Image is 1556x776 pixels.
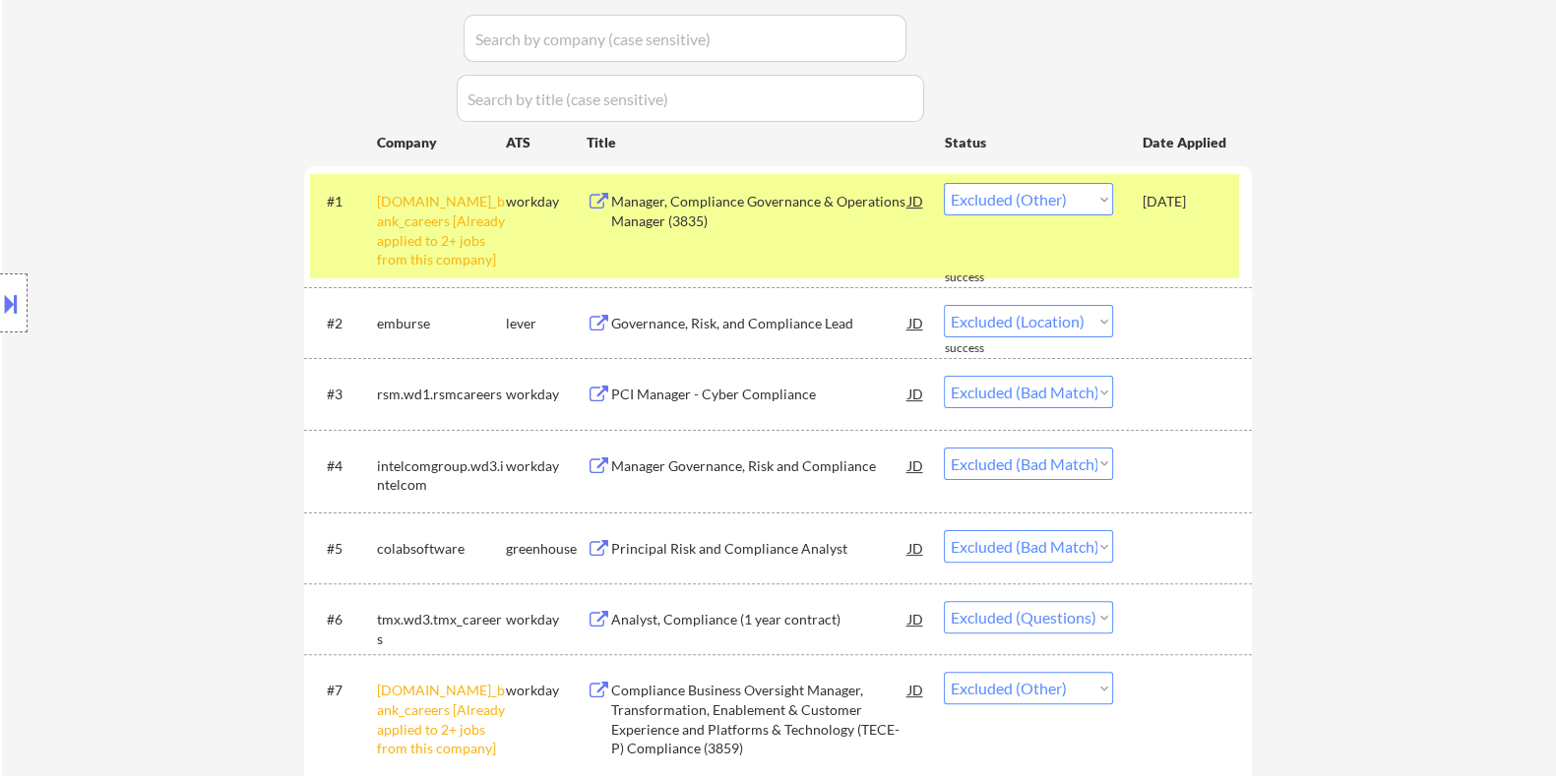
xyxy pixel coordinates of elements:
input: Search by company (case sensitive) [464,15,906,62]
div: Manager Governance, Risk and Compliance [610,456,907,476]
div: lever [505,314,586,333]
div: Compliance Business Oversight Manager, Transformation, Enablement & Customer Experience and Platf... [610,681,907,757]
div: [DOMAIN_NAME]_bank_careers [Already applied to 2+ jobs from this company] [376,681,505,757]
div: JD [905,601,925,636]
div: tmx.wd3.tmx_careers [376,610,505,648]
div: workday [505,681,586,700]
div: rsm.wd1.rsmcareers [376,385,505,404]
div: Date Applied [1142,133,1228,152]
div: Status [944,124,1113,159]
div: success [944,340,1023,357]
div: ATS [505,133,586,152]
div: Principal Risk and Compliance Analyst [610,539,907,559]
div: JD [905,672,925,707]
div: Governance, Risk, and Compliance Lead [610,314,907,333]
div: JD [905,305,925,340]
div: emburse [376,314,505,333]
div: Analyst, Compliance (1 year contract) [610,610,907,629]
div: [DATE] [1142,192,1228,211]
div: greenhouse [505,539,586,559]
div: JD [905,183,925,218]
div: JD [905,376,925,411]
div: workday [505,610,586,629]
div: Title [586,133,925,152]
div: #5 [326,539,360,559]
input: Search by title (case sensitive) [457,75,924,122]
div: [DOMAIN_NAME]_bank_careers [Already applied to 2+ jobs from this company] [376,192,505,269]
div: workday [505,456,586,476]
div: workday [505,192,586,211]
div: workday [505,385,586,404]
div: #7 [326,681,360,700]
div: JD [905,530,925,566]
div: #6 [326,610,360,629]
div: success [944,269,1023,286]
div: Manager, Compliance Governance & Operations Manager (3835) [610,192,907,230]
div: colabsoftware [376,539,505,559]
div: JD [905,448,925,483]
div: PCI Manager - Cyber Compliance [610,385,907,404]
div: Company [376,133,505,152]
div: intelcomgroup.wd3.intelcom [376,456,505,495]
